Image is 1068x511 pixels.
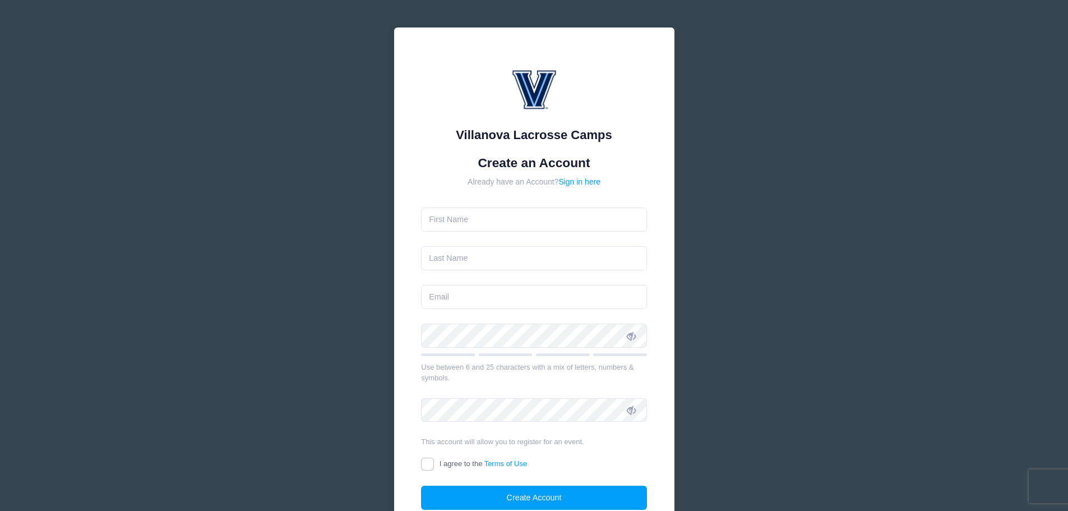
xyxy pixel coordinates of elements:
[558,177,600,186] a: Sign in here
[421,208,647,232] input: First Name
[421,458,434,471] input: I agree to theTerms of Use
[421,436,647,448] div: This account will allow you to register for an event.
[421,285,647,309] input: Email
[421,126,647,144] div: Villanova Lacrosse Camps
[484,459,528,468] a: Terms of Use
[421,155,647,171] h1: Create an Account
[421,486,647,510] button: Create Account
[421,362,647,384] div: Use between 6 and 25 characters with a mix of letters, numbers & symbols.
[421,246,647,270] input: Last Name
[501,55,568,122] img: Villanova Lacrosse Camps
[421,176,647,188] div: Already have an Account?
[440,459,527,468] span: I agree to the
